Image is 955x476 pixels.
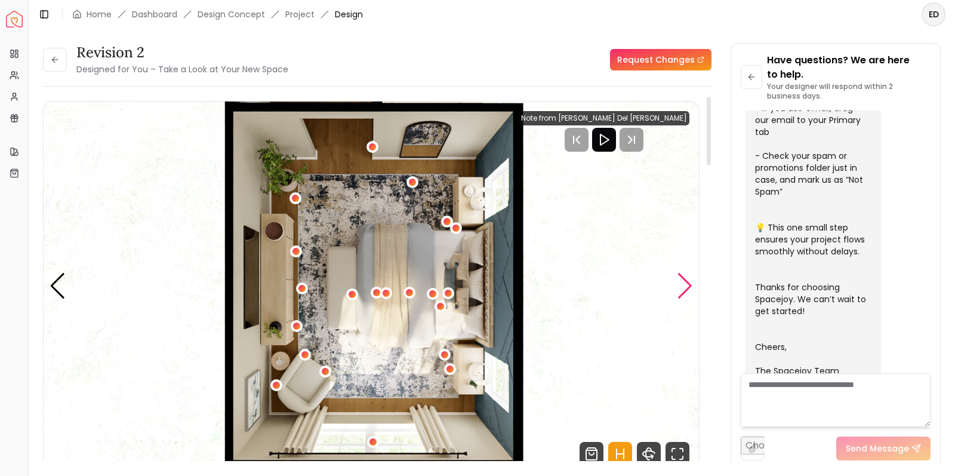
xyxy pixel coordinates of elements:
[87,8,112,20] a: Home
[637,442,661,466] svg: 360 View
[519,111,689,125] div: Note from [PERSON_NAME] Del [PERSON_NAME]
[44,102,699,471] img: Design Render 5
[608,442,632,466] svg: Hotspots Toggle
[597,133,611,147] svg: Play
[285,8,315,20] a: Project
[922,2,945,26] button: ED
[767,53,931,82] p: Have questions? We are here to help.
[923,4,944,25] span: ED
[198,8,265,20] li: Design Concept
[132,8,177,20] a: Dashboard
[580,442,603,466] svg: Shop Products from this design
[767,82,931,101] p: Your designer will respond within 2 business days.
[610,49,711,70] a: Request Changes
[6,11,23,27] img: Spacejoy Logo
[677,273,693,299] div: Next slide
[76,43,288,62] h3: revision 2
[72,8,363,20] nav: breadcrumb
[44,102,699,471] div: 5 / 5
[50,273,66,299] div: Previous slide
[76,63,288,75] small: Designed for You – Take a Look at Your New Space
[6,11,23,27] a: Spacejoy
[335,8,363,20] span: Design
[666,442,689,466] svg: Fullscreen
[44,102,699,471] div: Carousel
